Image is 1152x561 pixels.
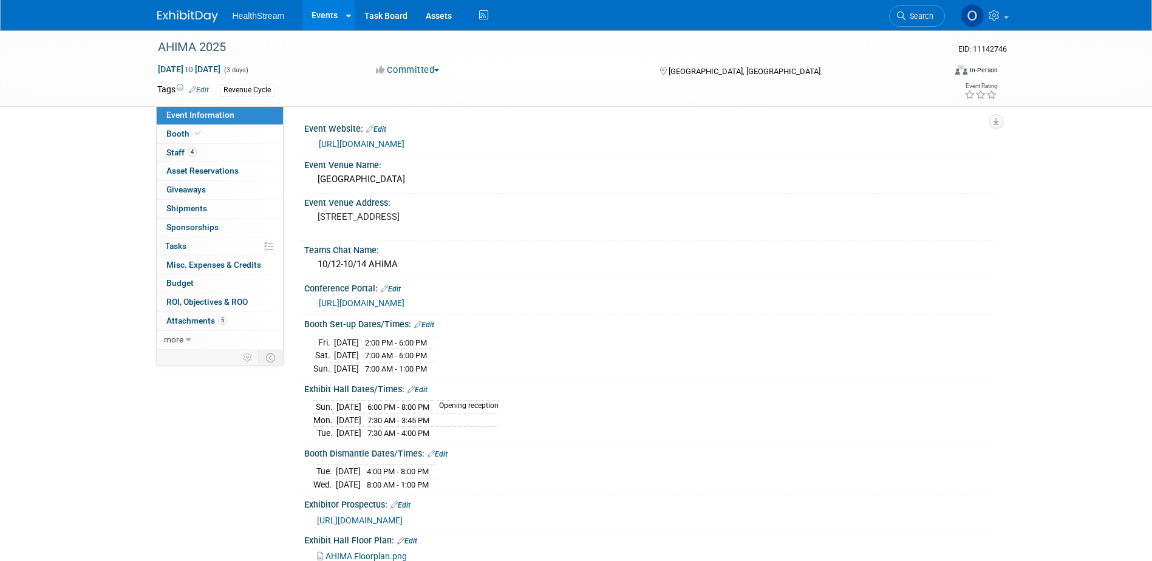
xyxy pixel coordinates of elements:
[367,429,429,438] span: 7:30 AM - 4:00 PM
[964,83,997,89] div: Event Rating
[367,416,429,425] span: 7:30 AM - 3:45 PM
[157,83,209,97] td: Tags
[157,256,283,274] a: Misc. Expenses & Credits
[873,63,998,81] div: Event Format
[955,65,967,75] img: Format-Inperson.png
[969,66,998,75] div: In-Person
[336,427,361,440] td: [DATE]
[961,4,984,27] img: Olivia Christopher
[189,86,209,94] a: Edit
[157,125,283,143] a: Booth
[218,316,227,325] span: 5
[313,336,334,349] td: Fri.
[313,401,336,414] td: Sun.
[157,106,283,124] a: Event Information
[365,338,427,347] span: 2:00 PM - 6:00 PM
[372,64,444,76] button: Committed
[366,125,386,134] a: Edit
[166,110,234,120] span: Event Information
[304,241,995,256] div: Teams Chat Name:
[166,148,197,157] span: Staff
[233,11,285,21] span: HealthStream
[166,297,248,307] span: ROI, Objectives & ROO
[365,351,427,360] span: 7:00 AM - 6:00 PM
[157,312,283,330] a: Attachments5
[428,450,448,458] a: Edit
[223,66,248,74] span: (3 days)
[390,501,411,509] a: Edit
[336,478,361,491] td: [DATE]
[166,278,194,288] span: Budget
[157,331,283,349] a: more
[334,362,359,375] td: [DATE]
[154,36,927,58] div: AHIMA 2025
[313,478,336,491] td: Wed.
[669,67,820,76] span: [GEOGRAPHIC_DATA], [GEOGRAPHIC_DATA]
[195,130,201,137] i: Booth reservation complete
[889,5,945,27] a: Search
[304,315,995,331] div: Booth Set-up Dates/Times:
[166,203,207,213] span: Shipments
[958,44,1007,53] span: Event ID: 11142746
[237,350,259,365] td: Personalize Event Tab Strip
[157,162,283,180] a: Asset Reservations
[318,211,579,222] pre: [STREET_ADDRESS]
[367,467,429,476] span: 4:00 PM - 8:00 PM
[334,349,359,362] td: [DATE]
[334,336,359,349] td: [DATE]
[304,156,995,171] div: Event Venue Name:
[317,515,403,525] a: [URL][DOMAIN_NAME]
[407,386,428,394] a: Edit
[313,427,336,440] td: Tue.
[304,120,995,135] div: Event Website:
[367,480,429,489] span: 8:00 AM - 1:00 PM
[319,139,404,149] a: [URL][DOMAIN_NAME]
[304,495,995,511] div: Exhibitor Prospectus:
[905,12,933,21] span: Search
[304,531,995,547] div: Exhibit Hall Floor Plan:
[220,84,274,97] div: Revenue Cycle
[313,255,986,274] div: 10/12-10/14 AHIMA
[313,170,986,189] div: [GEOGRAPHIC_DATA]
[317,551,407,561] a: AHIMA Floorplan.png
[166,166,239,175] span: Asset Reservations
[166,129,203,138] span: Booth
[367,403,429,412] span: 6:00 PM - 8:00 PM
[157,274,283,293] a: Budget
[432,401,499,414] td: Opening reception
[258,350,283,365] td: Toggle Event Tabs
[336,413,361,427] td: [DATE]
[381,285,401,293] a: Edit
[304,194,995,209] div: Event Venue Address:
[157,181,283,199] a: Giveaways
[313,413,336,427] td: Mon.
[183,64,195,74] span: to
[157,10,218,22] img: ExhibitDay
[313,465,336,478] td: Tue.
[157,237,283,256] a: Tasks
[166,260,261,270] span: Misc. Expenses & Credits
[304,444,995,460] div: Booth Dismantle Dates/Times:
[336,465,361,478] td: [DATE]
[336,401,361,414] td: [DATE]
[313,349,334,362] td: Sat.
[165,241,186,251] span: Tasks
[188,148,197,157] span: 4
[313,362,334,375] td: Sun.
[304,279,995,295] div: Conference Portal:
[325,551,407,561] span: AHIMA Floorplan.png
[157,219,283,237] a: Sponsorships
[157,64,221,75] span: [DATE] [DATE]
[304,380,995,396] div: Exhibit Hall Dates/Times:
[157,200,283,218] a: Shipments
[164,335,183,344] span: more
[157,293,283,311] a: ROI, Objectives & ROO
[397,537,417,545] a: Edit
[414,321,434,329] a: Edit
[319,298,404,308] a: [URL][DOMAIN_NAME]
[157,144,283,162] a: Staff4
[166,222,219,232] span: Sponsorships
[365,364,427,373] span: 7:00 AM - 1:00 PM
[166,316,227,325] span: Attachments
